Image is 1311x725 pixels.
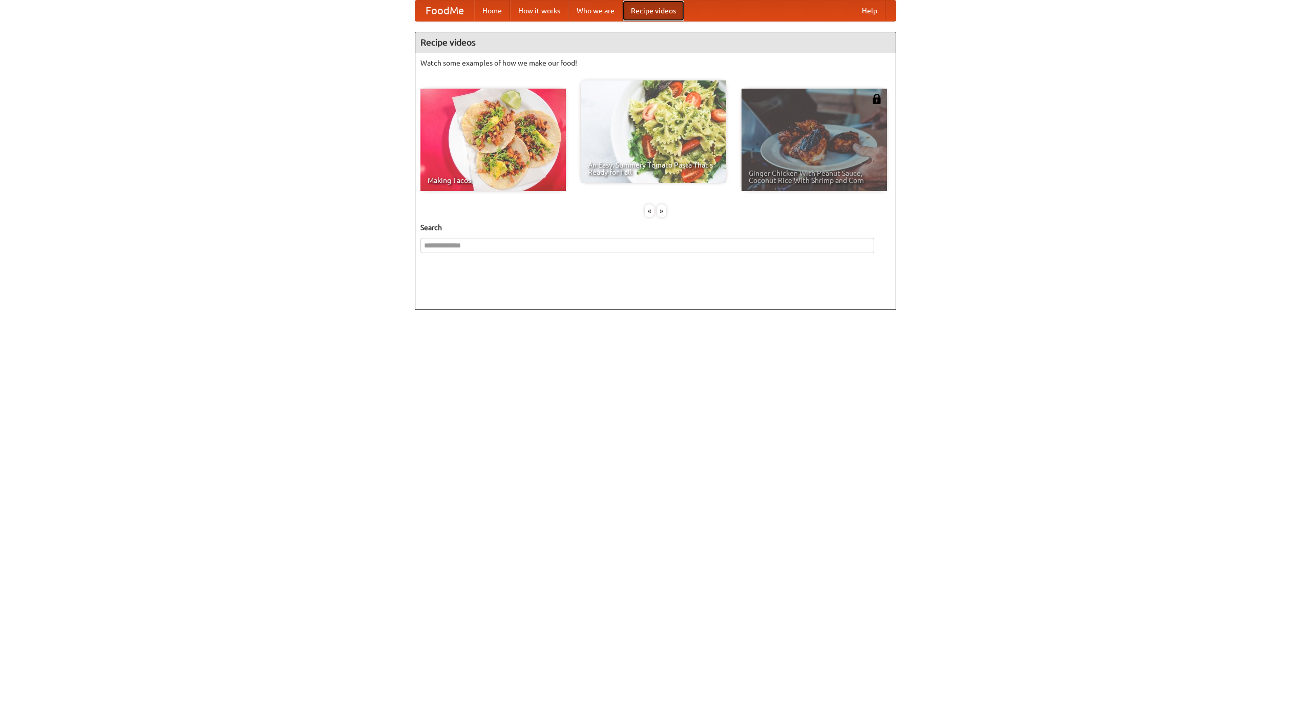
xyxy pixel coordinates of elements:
a: FoodMe [415,1,474,21]
h4: Recipe videos [415,32,896,53]
a: Home [474,1,510,21]
h5: Search [420,222,891,233]
p: Watch some examples of how we make our food! [420,58,891,68]
a: Help [854,1,885,21]
span: Making Tacos [428,177,559,184]
a: An Easy, Summery Tomato Pasta That's Ready for Fall [581,80,726,183]
img: 483408.png [872,94,882,104]
a: Making Tacos [420,89,566,191]
span: An Easy, Summery Tomato Pasta That's Ready for Fall [588,161,719,176]
a: Who we are [568,1,623,21]
a: Recipe videos [623,1,684,21]
div: « [645,204,654,217]
div: » [657,204,666,217]
a: How it works [510,1,568,21]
